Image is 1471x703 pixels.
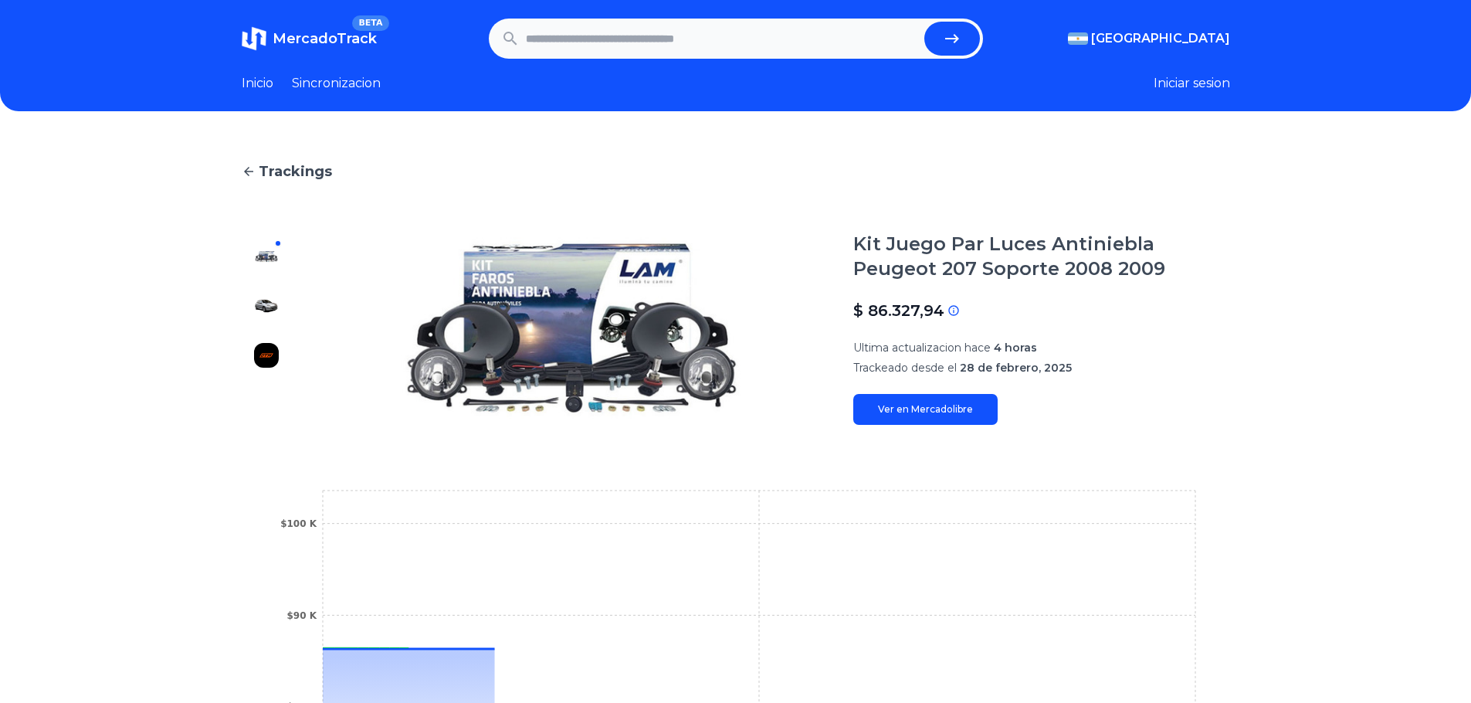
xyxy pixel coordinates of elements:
a: Trackings [242,161,1230,182]
img: MercadoTrack [242,26,266,51]
span: Trackeado desde el [853,361,957,375]
a: Sincronizacion [292,74,381,93]
span: BETA [352,15,388,31]
tspan: $90 K [286,610,317,621]
a: MercadoTrackBETA [242,26,377,51]
button: Iniciar sesion [1154,74,1230,93]
span: Ultima actualizacion hace [853,341,991,355]
img: Kit Juego Par Luces Antiniebla Peugeot 207 Soporte 2008 2009 [254,244,279,269]
button: [GEOGRAPHIC_DATA] [1068,29,1230,48]
img: Kit Juego Par Luces Antiniebla Peugeot 207 Soporte 2008 2009 [254,343,279,368]
span: [GEOGRAPHIC_DATA] [1091,29,1230,48]
h1: Kit Juego Par Luces Antiniebla Peugeot 207 Soporte 2008 2009 [853,232,1230,281]
a: Ver en Mercadolibre [853,394,998,425]
span: 28 de febrero, 2025 [960,361,1072,375]
p: $ 86.327,94 [853,300,944,321]
span: MercadoTrack [273,30,377,47]
a: Inicio [242,74,273,93]
span: 4 horas [994,341,1037,355]
span: Trackings [259,161,332,182]
img: Kit Juego Par Luces Antiniebla Peugeot 207 Soporte 2008 2009 [322,232,822,425]
img: Argentina [1068,32,1088,45]
img: Kit Juego Par Luces Antiniebla Peugeot 207 Soporte 2008 2009 [254,294,279,318]
tspan: $100 K [280,518,317,529]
